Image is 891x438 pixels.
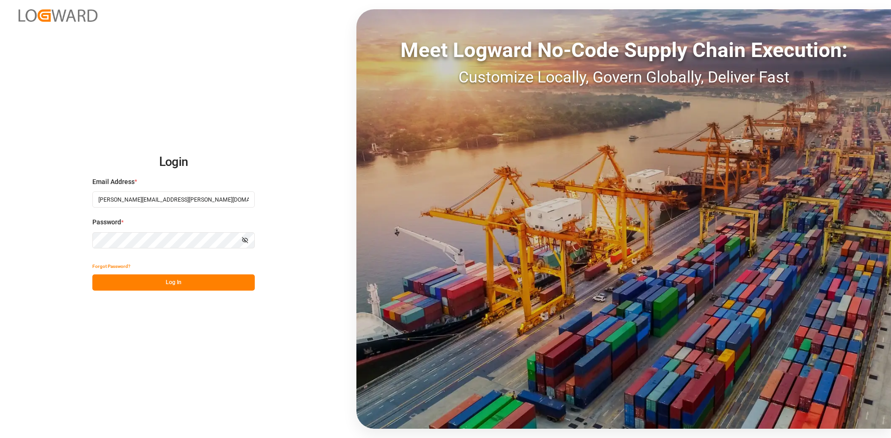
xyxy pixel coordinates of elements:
[356,65,891,89] div: Customize Locally, Govern Globally, Deliver Fast
[19,9,97,22] img: Logward_new_orange.png
[92,177,135,187] span: Email Address
[356,35,891,65] div: Meet Logward No-Code Supply Chain Execution:
[92,258,130,274] button: Forgot Password?
[92,147,255,177] h2: Login
[92,191,255,208] input: Enter your email
[92,274,255,291] button: Log In
[92,217,121,227] span: Password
